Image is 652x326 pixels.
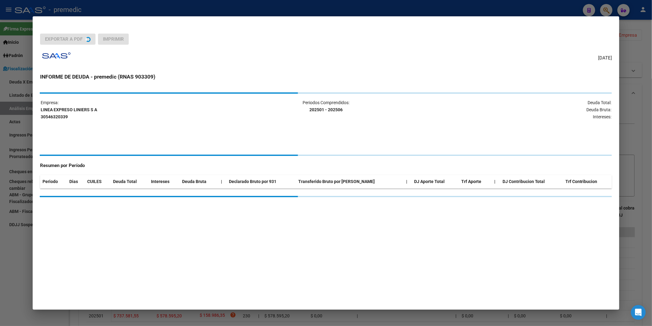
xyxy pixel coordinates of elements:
th: DJ Aporte Total [412,175,459,188]
th: | [404,175,412,188]
th: Transferido Bruto por [PERSON_NAME] [296,175,404,188]
th: Periodo [40,175,67,188]
p: Periodos Comprendidos: [231,99,421,113]
h3: INFORME DE DEUDA - premedic (RNAS 903309) [40,73,612,81]
th: Declarado Bruto por 931 [226,175,296,188]
span: Imprimir [103,36,124,42]
th: DJ Contribucion Total [500,175,563,188]
span: [DATE] [598,55,612,62]
h4: Resumen por Período [40,162,612,169]
th: | [492,175,500,188]
th: Trf Aporte [459,175,492,188]
strong: LINEA EXPRESO LINIERS S A 30546320339 [41,107,97,119]
th: Deuda Bruta [180,175,218,188]
th: Deuda Total [111,175,149,188]
th: Dias [67,175,85,188]
div: Open Intercom Messenger [631,305,646,320]
th: Intereses [149,175,180,188]
span: Exportar a PDF [45,36,83,42]
th: CUILES [85,175,111,188]
th: Trf Contribucion [563,175,612,188]
button: Imprimir [98,34,129,45]
p: Deuda Total: Deuda Bruta: Intereses: [422,99,611,120]
strong: 202501 - 202506 [309,107,343,112]
p: Empresa: [41,99,230,120]
th: | [218,175,227,188]
button: Exportar a PDF [40,34,96,45]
